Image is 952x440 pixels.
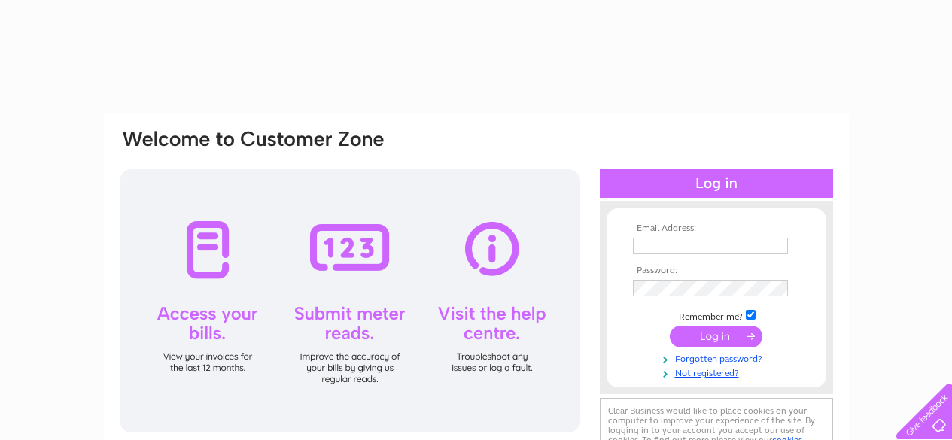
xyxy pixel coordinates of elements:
a: Not registered? [633,365,804,379]
td: Remember me? [629,308,804,323]
a: Forgotten password? [633,350,804,365]
input: Submit [670,326,762,347]
th: Email Address: [629,223,804,234]
th: Password: [629,266,804,276]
